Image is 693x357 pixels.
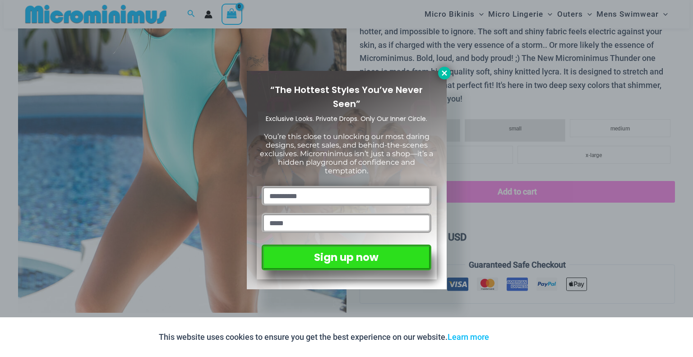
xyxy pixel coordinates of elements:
[448,332,489,342] a: Learn more
[496,326,534,348] button: Accept
[266,114,427,123] span: Exclusive Looks. Private Drops. Only Our Inner Circle.
[159,330,489,344] p: This website uses cookies to ensure you get the best experience on our website.
[260,132,433,176] span: You’re this close to unlocking our most daring designs, secret sales, and behind-the-scenes exclu...
[262,245,431,270] button: Sign up now
[270,83,423,110] span: “The Hottest Styles You’ve Never Seen”
[438,67,451,79] button: Close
